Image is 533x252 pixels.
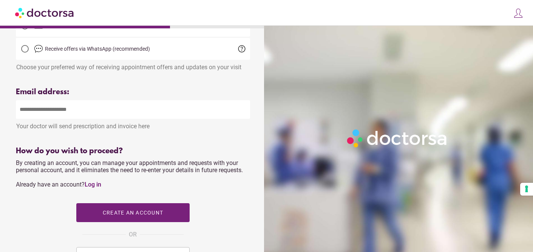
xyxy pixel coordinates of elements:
[85,181,101,188] a: Log in
[16,88,250,96] div: Email address:
[45,46,150,52] span: Receive offers via WhatsApp (recommended)
[237,44,246,53] span: help
[129,230,137,240] span: OR
[34,44,43,53] img: chat
[513,8,524,19] img: icons8-customer-100.png
[16,119,250,130] div: Your doctor will send prescription and invoice here
[344,126,451,150] img: Logo-Doctorsa-trans-White-partial-flat.png
[16,159,243,188] span: By creating an account, you can manage your appointments and requests with your personal account,...
[16,147,250,156] div: How do you wish to proceed?
[76,203,190,222] button: Create an account
[15,4,75,21] img: Doctorsa.com
[520,183,533,196] button: Your consent preferences for tracking technologies
[103,210,163,216] span: Create an account
[16,60,250,71] div: Choose your preferred way of receiving appointment offers and updates on your visit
